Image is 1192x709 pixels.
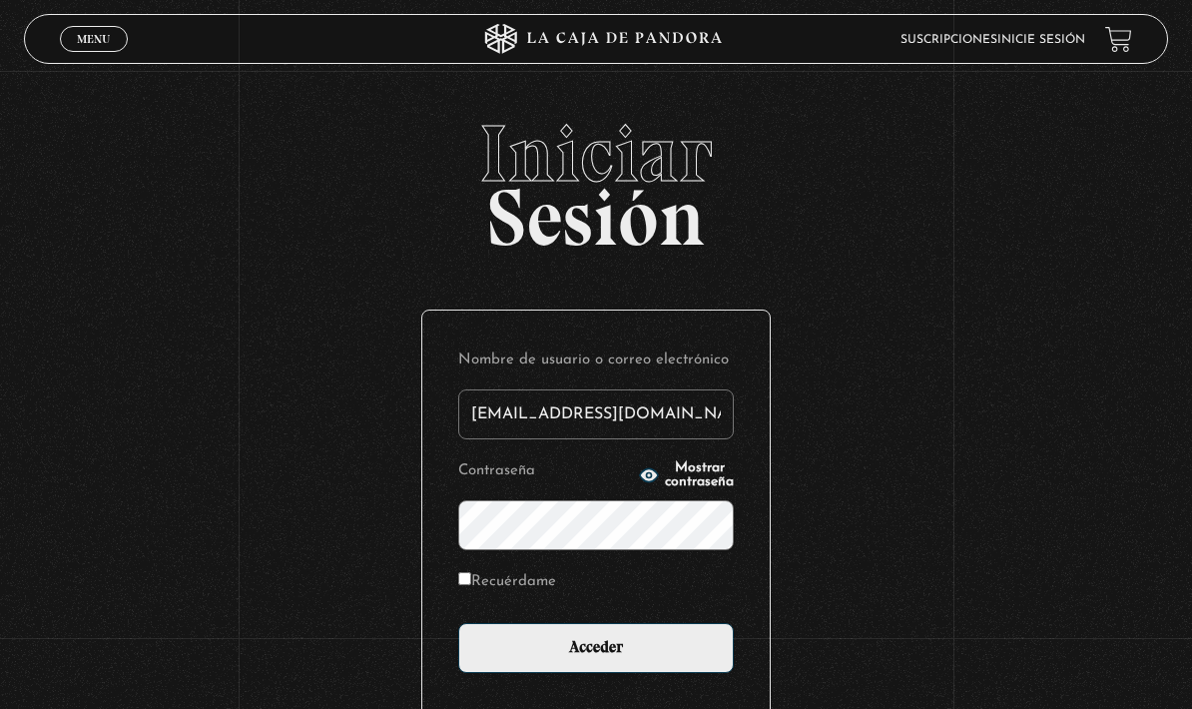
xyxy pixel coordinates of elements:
[900,34,997,46] a: Suscripciones
[77,33,110,45] span: Menu
[458,568,556,595] label: Recuérdame
[1105,26,1132,53] a: View your shopping cart
[665,461,734,489] span: Mostrar contraseña
[458,457,633,484] label: Contraseña
[24,114,1168,242] h2: Sesión
[70,50,117,64] span: Cerrar
[24,114,1168,194] span: Iniciar
[639,461,734,489] button: Mostrar contraseña
[458,572,471,585] input: Recuérdame
[997,34,1085,46] a: Inicie sesión
[458,623,734,673] input: Acceder
[458,347,734,373] label: Nombre de usuario o correo electrónico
